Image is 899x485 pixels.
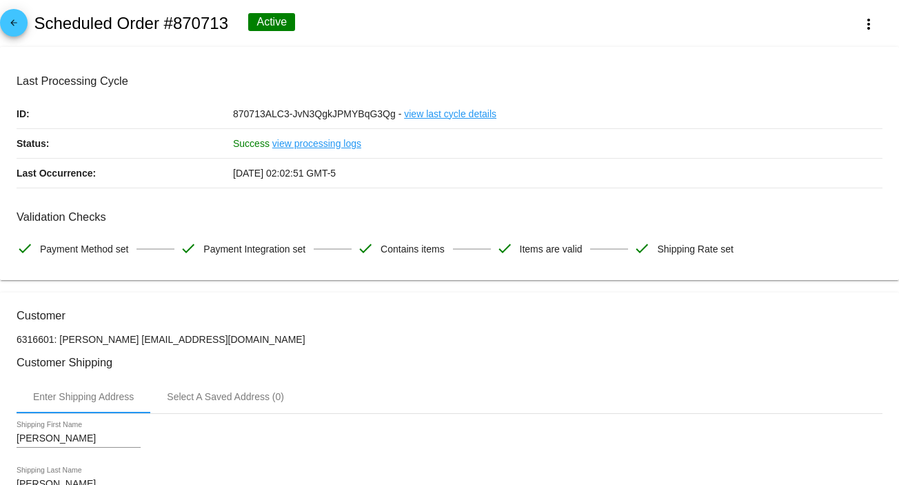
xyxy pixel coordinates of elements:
[248,13,295,31] div: Active
[180,240,196,257] mat-icon: check
[17,210,882,224] h3: Validation Checks
[203,235,305,264] span: Payment Integration set
[40,235,128,264] span: Payment Method set
[33,391,134,402] div: Enter Shipping Address
[17,240,33,257] mat-icon: check
[657,235,734,264] span: Shipping Rate set
[404,99,496,128] a: view last cycle details
[17,334,882,345] p: 6316601: [PERSON_NAME] [EMAIL_ADDRESS][DOMAIN_NAME]
[17,159,233,188] p: Last Occurrence:
[17,129,233,158] p: Status:
[17,75,882,88] h3: Last Processing Cycle
[34,14,228,33] h2: Scheduled Order #870713
[17,433,141,444] input: Shipping First Name
[233,108,401,119] span: 870713ALC3-JvN3QgkJPMYBqG3Qg -
[6,18,22,34] mat-icon: arrow_back
[17,356,882,369] h3: Customer Shipping
[520,235,583,264] span: Items are valid
[272,129,361,158] a: view processing logs
[496,240,513,257] mat-icon: check
[17,309,882,322] h3: Customer
[167,391,284,402] div: Select A Saved Address (0)
[233,168,336,179] span: [DATE] 02:02:51 GMT-5
[357,240,374,257] mat-icon: check
[233,138,270,149] span: Success
[17,99,233,128] p: ID:
[634,240,650,257] mat-icon: check
[860,16,877,32] mat-icon: more_vert
[381,235,445,264] span: Contains items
